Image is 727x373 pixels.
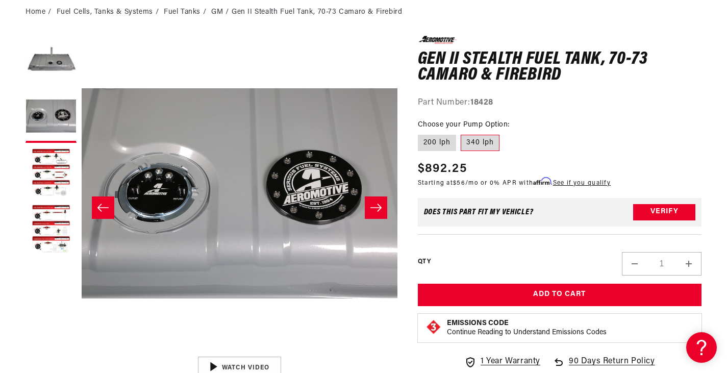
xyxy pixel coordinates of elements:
button: Slide right [365,196,387,219]
button: Verify [633,204,695,220]
label: 200 lph [418,135,456,151]
span: $892.25 [418,160,467,178]
strong: 18428 [470,98,493,107]
label: 340 lph [461,135,499,151]
a: Fuel Tanks [164,7,200,18]
label: QTY [418,258,431,266]
a: See if you qualify - Learn more about Affirm Financing (opens in modal) [553,180,611,186]
a: GM [211,7,223,18]
li: Fuel Cells, Tanks & Systems [57,7,162,18]
span: $56 [453,180,465,186]
a: Home [26,7,45,18]
p: Continue Reading to Understand Emissions Codes [447,328,607,337]
nav: breadcrumbs [26,7,701,18]
button: Load image 1 in gallery view [26,36,77,87]
button: Load image 2 in gallery view [26,92,77,143]
button: Load image 4 in gallery view [26,204,77,255]
div: Part Number: [418,96,701,110]
p: Starting at /mo or 0% APR with . [418,178,611,188]
span: Affirm [533,178,551,185]
div: Does This part fit My vehicle? [424,208,534,216]
button: Load image 3 in gallery view [26,148,77,199]
img: Emissions code [425,319,442,335]
h1: Gen II Stealth Fuel Tank, 70-73 Camaro & Firebird [418,52,701,84]
button: Emissions CodeContinue Reading to Understand Emissions Codes [447,319,607,337]
li: Gen II Stealth Fuel Tank, 70-73 Camaro & Firebird [232,7,402,18]
strong: Emissions Code [447,319,509,327]
span: 1 Year Warranty [481,355,540,368]
legend: Choose your Pump Option: [418,119,511,130]
a: 1 Year Warranty [464,355,540,368]
button: Add to Cart [418,284,701,307]
button: Slide left [92,196,114,219]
